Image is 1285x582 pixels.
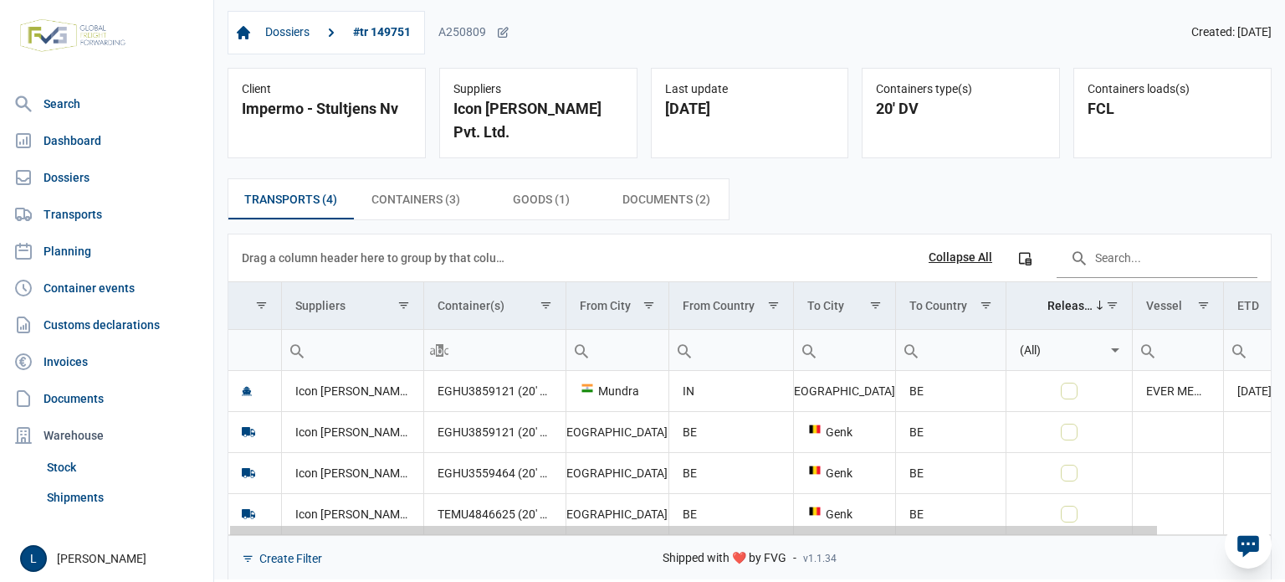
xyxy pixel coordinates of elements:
[580,383,655,399] div: Mundra
[794,330,895,370] input: Filter cell
[669,282,793,330] td: Column From Country
[895,371,1006,412] td: BE
[228,330,281,370] input: Filter cell
[1146,299,1182,312] div: Vessel
[7,345,207,379] a: Invoices
[580,506,655,523] div: [GEOGRAPHIC_DATA]
[438,299,504,312] div: Container(s)
[424,330,454,370] div: Search box
[281,411,423,452] td: Icon [PERSON_NAME] Pvt. Ltd.
[895,282,1006,330] td: Column To Country
[566,330,668,370] input: Filter cell
[40,482,207,512] a: Shipments
[423,329,566,370] td: Filter cell
[371,189,460,209] span: Containers (3)
[1237,384,1272,398] span: [DATE]
[513,189,570,209] span: Goods (1)
[423,411,566,452] td: EGHU3859121 (20' DV)
[807,506,882,523] div: Genk
[228,234,1271,581] div: Data grid with 4 rows and 11 columns
[281,452,423,493] td: Icon [PERSON_NAME] Pvt. Ltd.
[1006,282,1133,330] td: Column Released
[669,452,793,493] td: BE
[1106,299,1119,312] span: Show filter options for column 'Released'
[1133,371,1224,412] td: EVER MEGA
[453,82,623,97] div: Suppliers
[980,299,992,312] span: Show filter options for column 'To Country'
[13,13,132,59] img: FVG - Global freight forwarding
[566,330,596,370] div: Search box
[580,424,655,440] div: [GEOGRAPHIC_DATA]
[895,329,1006,370] td: Filter cell
[642,299,655,312] span: Show filter options for column 'From City'
[566,282,668,330] td: Column From City
[1191,25,1272,40] span: Created: [DATE]
[876,97,1046,121] div: 20' DV
[259,551,322,566] div: Create Filter
[423,282,566,330] td: Column Container(s)
[7,271,207,305] a: Container events
[20,545,47,572] button: L
[242,82,412,97] div: Client
[282,330,312,370] div: Search box
[669,330,699,370] div: Search box
[1088,82,1257,97] div: Containers loads(s)
[7,308,207,342] a: Customs declarations
[7,382,207,415] a: Documents
[807,299,844,312] div: To City
[580,299,631,312] div: From City
[1006,330,1106,370] input: Filter cell
[540,299,552,312] span: Show filter options for column 'Container(s)'
[20,545,203,572] div: [PERSON_NAME]
[281,282,423,330] td: Column Suppliers
[7,161,207,194] a: Dossiers
[807,465,882,482] div: Genk
[1133,330,1223,370] input: Filter cell
[580,465,655,482] div: [GEOGRAPHIC_DATA]
[281,371,423,412] td: Icon [PERSON_NAME] Pvt. Ltd.
[793,282,895,330] td: Column To City
[295,299,346,312] div: Suppliers
[793,329,895,370] td: Filter cell
[669,411,793,452] td: BE
[669,330,792,370] input: Filter cell
[346,18,417,47] a: #tr 149751
[228,282,281,330] td: Column
[1133,330,1163,370] div: Search box
[807,424,882,440] div: Genk
[453,97,623,144] div: Icon [PERSON_NAME] Pvt. Ltd.
[259,18,316,47] a: Dossiers
[622,189,710,209] span: Documents (2)
[7,198,207,231] a: Transports
[397,299,410,312] span: Show filter options for column 'Suppliers'
[807,383,882,399] div: [GEOGRAPHIC_DATA]
[669,371,793,412] td: IN
[1006,329,1133,370] td: Filter cell
[7,87,207,121] a: Search
[255,299,268,312] span: Show filter options for column ''
[7,234,207,268] a: Planning
[929,250,992,265] div: Collapse All
[7,419,207,452] div: Warehouse
[1105,330,1125,370] div: Select
[669,493,793,534] td: BE
[281,493,423,534] td: Icon [PERSON_NAME] Pvt. Ltd.
[665,82,835,97] div: Last update
[896,330,1006,370] input: Filter cell
[282,330,423,370] input: Filter cell
[424,330,566,370] input: Filter cell
[1133,282,1224,330] td: Column Vessel
[40,452,207,482] a: Stock
[1237,299,1259,312] div: ETD
[1047,299,1095,312] div: Released
[1197,299,1210,312] span: Show filter options for column 'Vessel'
[1010,243,1040,273] div: Column Chooser
[896,330,926,370] div: Search box
[895,452,1006,493] td: BE
[423,452,566,493] td: EGHU3559464 (20' DV)
[242,245,510,271] div: Drag a column header here to group by that column
[909,299,967,312] div: To Country
[242,234,1257,281] div: Data grid toolbar
[665,97,835,121] div: [DATE]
